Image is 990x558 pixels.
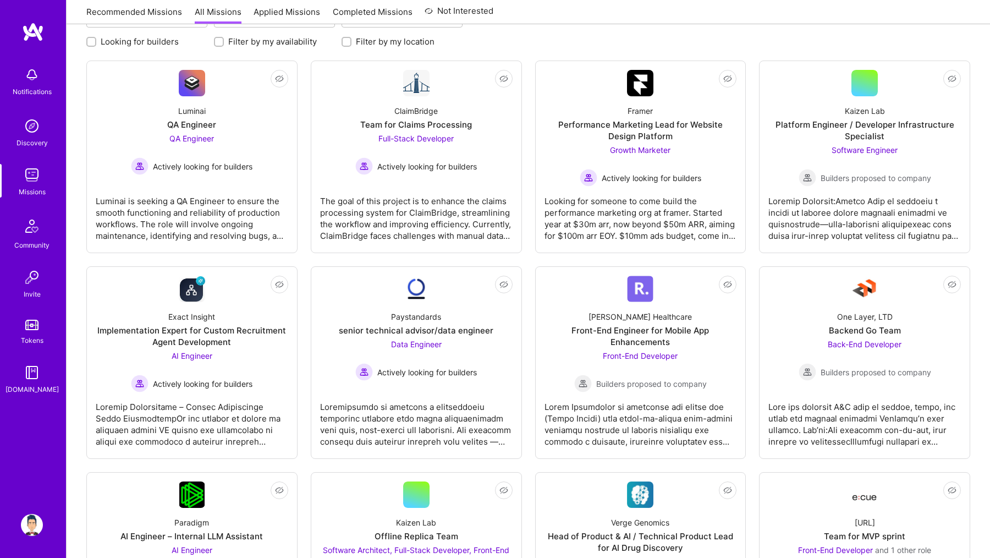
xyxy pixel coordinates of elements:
[628,105,653,117] div: Framer
[18,514,46,536] a: User Avatar
[799,363,816,381] img: Builders proposed to company
[544,530,737,554] div: Head of Product & AI / Technical Product Lead for AI Drug Discovery
[178,105,206,117] div: Luminai
[339,325,493,336] div: senior technical advisor/data engineer
[254,6,320,24] a: Applied Missions
[19,213,45,239] img: Community
[356,36,435,47] label: Filter by my location
[172,351,212,360] span: AI Engineer
[768,70,961,244] a: Kaizen LabPlatform Engineer / Developer Infrastructure SpecialistSoftware Engineer Builders propo...
[167,119,216,130] div: QA Engineer
[320,70,513,244] a: Company LogoClaimBridgeTeam for Claims ProcessingFull-Stack Developer Actively looking for builde...
[391,340,442,349] span: Data Engineer
[13,86,52,97] div: Notifications
[948,280,956,289] i: icon EyeClosed
[101,36,179,47] label: Looking for builders
[875,545,931,555] span: and 1 other role
[355,363,373,381] img: Actively looking for builders
[832,145,898,155] span: Software Engineer
[851,485,878,505] img: Company Logo
[948,74,956,83] i: icon EyeClosed
[360,119,472,130] div: Team for Claims Processing
[131,375,148,392] img: Actively looking for builders
[610,145,670,155] span: Growth Marketer
[845,105,885,117] div: Kaizen Lab
[22,22,44,42] img: logo
[21,266,43,288] img: Invite
[391,311,441,322] div: Paystandards
[544,276,737,450] a: Company Logo[PERSON_NAME] HealthcareFront-End Engineer for Mobile App EnhancementsFront-End Devel...
[86,6,182,24] a: Recommended Missions
[25,320,38,330] img: tokens
[96,276,288,450] a: Company LogoExact InsightImplementation Expert for Custom Recruitment Agent DevelopmentAI Enginee...
[320,187,513,242] div: The goal of this project is to enhance the claims processing system for ClaimBridge, streamlining...
[275,280,284,289] i: icon EyeClosed
[275,486,284,495] i: icon EyeClosed
[425,4,493,24] a: Not Interested
[179,482,205,508] img: Company Logo
[174,517,209,528] div: Paradigm
[837,311,893,322] div: One Layer, LTD
[394,105,438,117] div: ClaimBridge
[169,134,214,143] span: QA Engineer
[828,340,901,349] span: Back-End Developer
[375,530,458,542] div: Offline Replica Team
[16,137,48,149] div: Discovery
[829,325,901,336] div: Backend Go Team
[21,335,43,346] div: Tokens
[195,6,241,24] a: All Missions
[544,392,737,447] div: Lorem Ipsumdolor si ametconse adi elitse doe (Tempo Incidi) utla etdol-ma-aliqua enim-admini veni...
[627,276,653,302] img: Company Logo
[580,169,597,187] img: Actively looking for builders
[855,517,875,528] div: [URL]
[96,187,288,242] div: Luminai is seeking a QA Engineer to ensure the smooth functioning and reliability of production w...
[499,74,508,83] i: icon EyeClosed
[574,375,592,392] img: Builders proposed to company
[320,392,513,447] div: Loremipsumdo si ametcons a elitseddoeiu temporinc utlabore etdo magna aliquaenimadm veni quis, no...
[320,276,513,450] a: Company LogoPaystandardssenior technical advisor/data engineerData Engineer Actively looking for ...
[21,115,43,137] img: discovery
[96,70,288,244] a: Company LogoLuminaiQA EngineerQA Engineer Actively looking for buildersActively looking for build...
[588,311,692,322] div: [PERSON_NAME] Healthcare
[627,70,653,96] img: Company Logo
[768,119,961,142] div: Platform Engineer / Developer Infrastructure Specialist
[179,70,205,96] img: Company Logo
[228,36,317,47] label: Filter by my availability
[596,378,707,390] span: Builders proposed to company
[21,514,43,536] img: User Avatar
[21,164,43,186] img: teamwork
[120,530,263,542] div: AI Engineer – Internal LLM Assistant
[96,392,288,447] div: Loremip Dolorsitame – Consec Adipiscinge Seddo EiusmodtempOr inc utlabor et dolore ma aliquaen ad...
[377,366,477,378] span: Actively looking for builders
[333,6,413,24] a: Completed Missions
[768,276,961,450] a: Company LogoOne Layer, LTDBackend Go TeamBack-End Developer Builders proposed to companyBuilders ...
[275,74,284,83] i: icon EyeClosed
[723,74,732,83] i: icon EyeClosed
[153,378,252,390] span: Actively looking for builders
[403,276,430,302] img: Company Logo
[799,169,816,187] img: Builders proposed to company
[948,486,956,495] i: icon EyeClosed
[396,517,436,528] div: Kaizen Lab
[723,280,732,289] i: icon EyeClosed
[499,280,508,289] i: icon EyeClosed
[544,187,737,242] div: Looking for someone to come build the performance marketing org at framer. Started year at $30m a...
[768,392,961,447] div: Lore ips dolorsit A&C adip el seddoe, tempo, inc utlab etd magnaal enimadmi VenIamqu’n exer ullam...
[824,530,905,542] div: Team for MVP sprint
[544,119,737,142] div: Performance Marketing Lead for Website Design Platform
[5,384,59,395] div: [DOMAIN_NAME]
[21,362,43,384] img: guide book
[768,187,961,242] div: Loremip Dolorsit:Ametco Adip el seddoeiu t incidi ut laboree dolore magnaali enimadmi ve quisnost...
[179,276,205,302] img: Company Logo
[602,172,701,184] span: Actively looking for builders
[168,311,215,322] div: Exact Insight
[403,70,430,96] img: Company Logo
[19,186,46,198] div: Missions
[24,288,41,300] div: Invite
[798,545,873,555] span: Front-End Developer
[378,134,454,143] span: Full-Stack Developer
[851,276,878,302] img: Company Logo
[355,157,373,175] img: Actively looking for builders
[611,517,669,528] div: Verge Genomics
[21,64,43,86] img: bell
